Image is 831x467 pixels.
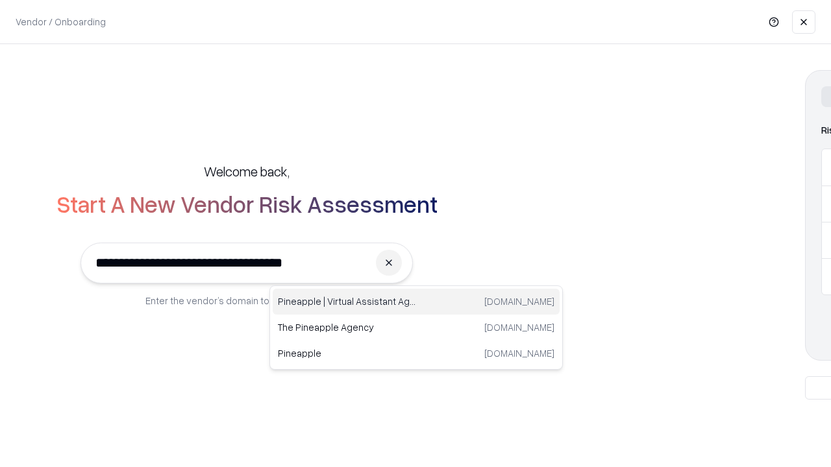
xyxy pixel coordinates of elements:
p: [DOMAIN_NAME] [484,346,554,360]
p: Enter the vendor’s domain to begin onboarding [145,294,348,307]
p: Pineapple | Virtual Assistant Agency [278,294,416,308]
h2: Start A New Vendor Risk Assessment [56,191,438,217]
p: Vendor / Onboarding [16,15,106,29]
p: [DOMAIN_NAME] [484,294,554,308]
p: The Pineapple Agency [278,320,416,334]
div: Suggestions [269,285,563,370]
p: Pineapple [278,346,416,360]
h5: Welcome back, [204,162,290,180]
p: [DOMAIN_NAME] [484,320,554,334]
